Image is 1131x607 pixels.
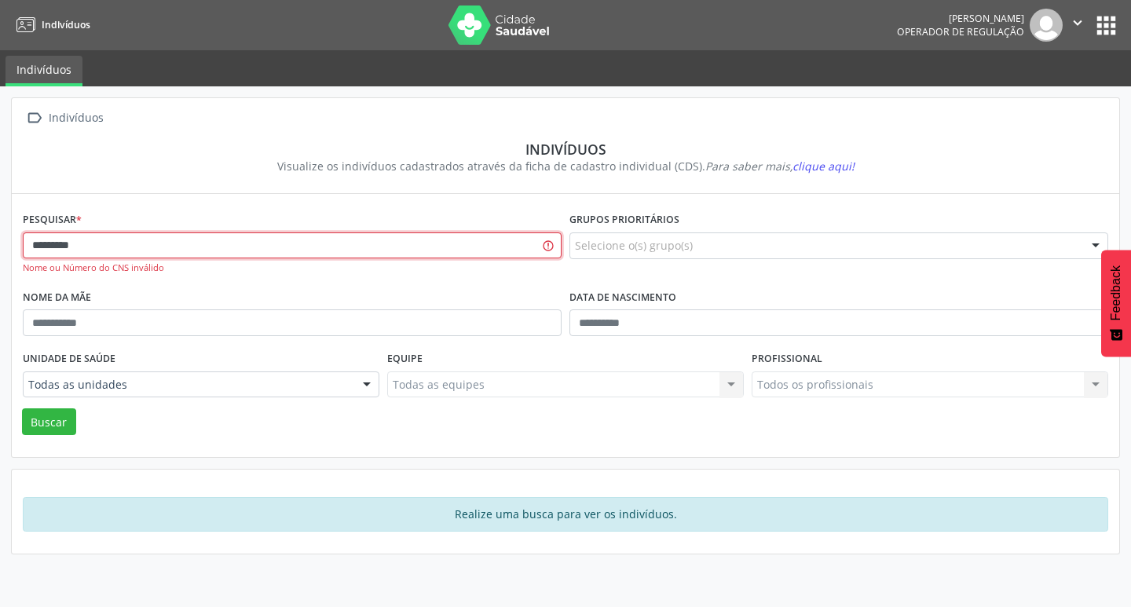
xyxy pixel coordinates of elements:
label: Nome da mãe [23,286,91,310]
span: Indivíduos [42,18,90,31]
div: Indivíduos [46,107,106,130]
i:  [23,107,46,130]
label: Grupos prioritários [569,208,679,232]
span: Todas as unidades [28,377,347,393]
button:  [1063,9,1093,42]
div: Nome ou Número do CNS inválido [23,261,562,275]
label: Unidade de saúde [23,347,115,371]
a:  Indivíduos [23,107,106,130]
label: Pesquisar [23,208,82,232]
div: Visualize os indivíduos cadastrados através da ficha de cadastro individual (CDS). [34,158,1097,174]
span: Selecione o(s) grupo(s) [575,237,693,254]
span: clique aqui! [792,159,855,174]
a: Indivíduos [5,56,82,86]
i: Para saber mais, [705,159,855,174]
button: Feedback - Mostrar pesquisa [1101,250,1131,357]
div: [PERSON_NAME] [897,12,1024,25]
label: Data de nascimento [569,286,676,310]
i:  [1069,14,1086,31]
span: Operador de regulação [897,25,1024,38]
div: Indivíduos [34,141,1097,158]
button: apps [1093,12,1120,39]
div: Realize uma busca para ver os indivíduos. [23,497,1108,532]
span: Feedback [1109,265,1123,320]
img: img [1030,9,1063,42]
a: Indivíduos [11,12,90,38]
label: Profissional [752,347,822,371]
label: Equipe [387,347,423,371]
button: Buscar [22,408,76,435]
